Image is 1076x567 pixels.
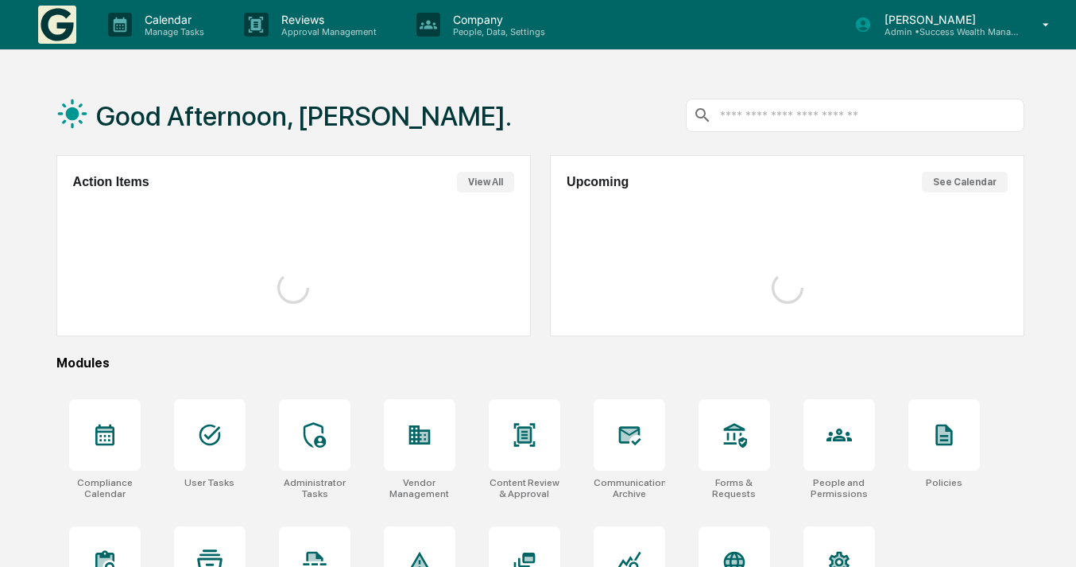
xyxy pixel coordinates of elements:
[269,13,385,26] p: Reviews
[384,477,455,499] div: Vendor Management
[184,477,234,488] div: User Tasks
[872,26,1020,37] p: Admin • Success Wealth Management
[96,100,512,132] h1: Good Afternoon, [PERSON_NAME].
[926,477,962,488] div: Policies
[567,175,629,189] h2: Upcoming
[69,477,141,499] div: Compliance Calendar
[699,477,770,499] div: Forms & Requests
[279,477,350,499] div: Administrator Tasks
[440,26,553,37] p: People, Data, Settings
[872,13,1020,26] p: [PERSON_NAME]
[803,477,875,499] div: People and Permissions
[457,172,514,192] button: View All
[132,13,212,26] p: Calendar
[489,477,560,499] div: Content Review & Approval
[38,6,76,44] img: logo
[594,477,665,499] div: Communications Archive
[132,26,212,37] p: Manage Tasks
[440,13,553,26] p: Company
[269,26,385,37] p: Approval Management
[922,172,1008,192] button: See Calendar
[73,175,149,189] h2: Action Items
[56,355,1025,371] div: Modules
